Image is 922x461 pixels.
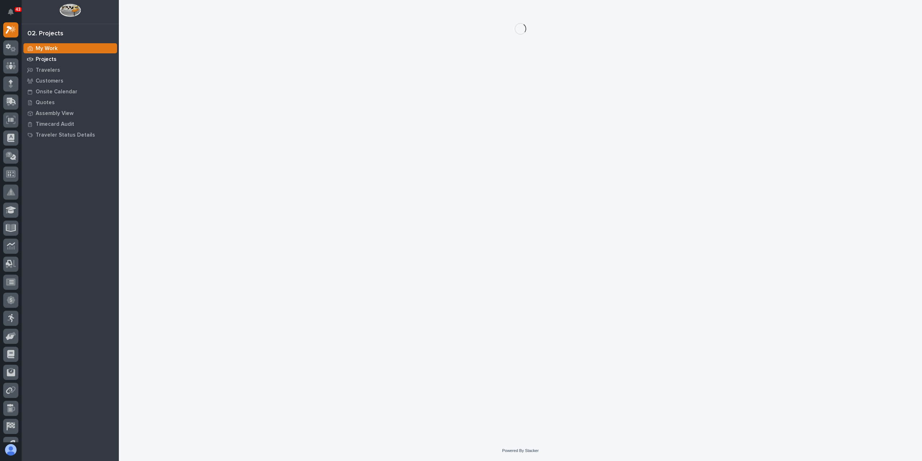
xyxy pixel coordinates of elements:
[3,442,18,457] button: users-avatar
[3,4,18,19] button: Notifications
[22,108,119,119] a: Assembly View
[22,119,119,129] a: Timecard Audit
[22,43,119,54] a: My Work
[36,89,77,95] p: Onsite Calendar
[22,97,119,108] a: Quotes
[27,30,63,38] div: 02. Projects
[22,129,119,140] a: Traveler Status Details
[36,132,95,138] p: Traveler Status Details
[59,4,81,17] img: Workspace Logo
[36,45,58,52] p: My Work
[36,56,57,63] p: Projects
[36,121,74,128] p: Timecard Audit
[22,75,119,86] a: Customers
[502,448,538,453] a: Powered By Stacker
[16,7,21,12] p: 43
[36,67,60,74] p: Travelers
[36,99,55,106] p: Quotes
[22,65,119,75] a: Travelers
[22,54,119,65] a: Projects
[9,9,18,20] div: Notifications43
[36,110,73,117] p: Assembly View
[22,86,119,97] a: Onsite Calendar
[36,78,63,84] p: Customers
